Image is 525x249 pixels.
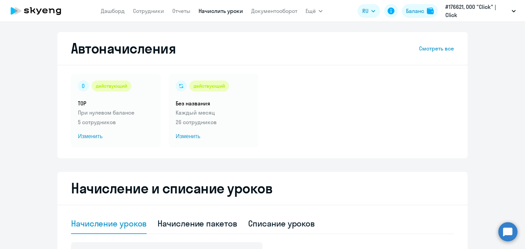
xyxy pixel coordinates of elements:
span: Ещё [306,7,316,15]
div: Начисление уроков [71,218,147,229]
a: Отчеты [172,8,190,14]
a: Документооборот [251,8,297,14]
div: Списание уроков [248,218,315,229]
p: 5 сотрудников [78,118,154,126]
button: #176621, ООО "Click" | Click [442,3,519,19]
div: действующий [92,80,131,91]
p: 26 сотрудников [176,118,252,126]
div: Баланс [406,7,424,15]
h2: Начисление и списание уроков [71,180,454,196]
a: Сотрудники [133,8,164,14]
button: Балансbalance [402,4,438,18]
img: balance [427,8,434,14]
button: RU [358,4,380,18]
span: Изменить [78,132,154,141]
a: Начислить уроки [199,8,243,14]
div: Начисление пакетов [158,218,237,229]
button: Ещё [306,4,323,18]
a: Дашборд [101,8,125,14]
span: Изменить [176,132,252,141]
p: При нулевом балансе [78,108,154,117]
span: RU [362,7,368,15]
h5: TOP [78,100,154,107]
p: Каждый месяц [176,108,252,117]
p: #176621, ООО "Click" | Click [445,3,509,19]
div: действующий [189,80,229,91]
h5: Без названия [176,100,252,107]
h2: Автоначисления [71,40,176,57]
a: Смотреть все [419,44,454,53]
